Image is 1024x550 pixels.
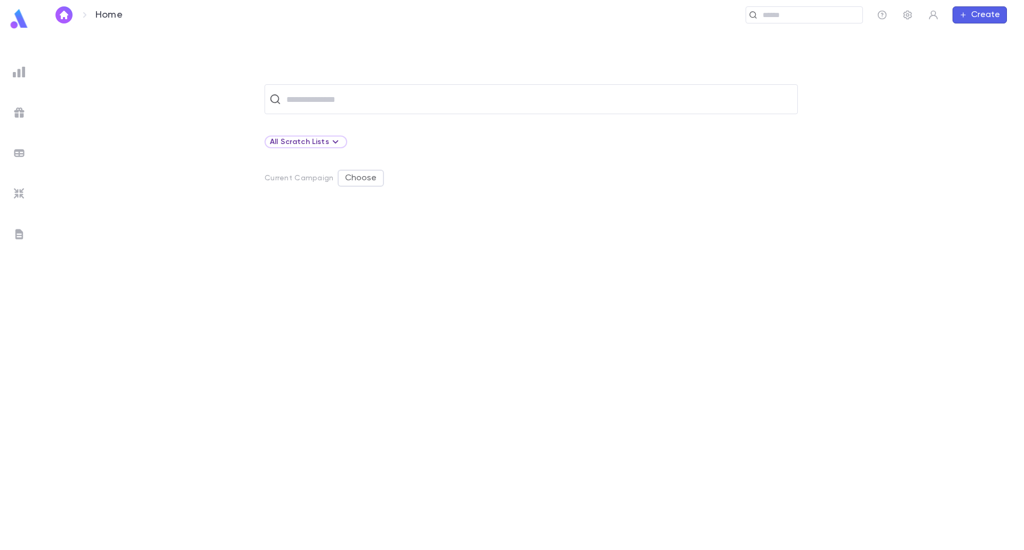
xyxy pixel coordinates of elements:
img: letters_grey.7941b92b52307dd3b8a917253454ce1c.svg [13,228,26,241]
img: reports_grey.c525e4749d1bce6a11f5fe2a8de1b229.svg [13,66,26,78]
div: All Scratch Lists [270,135,342,148]
div: All Scratch Lists [265,135,347,148]
img: campaigns_grey.99e729a5f7ee94e3726e6486bddda8f1.svg [13,106,26,119]
button: Choose [338,170,384,187]
p: Home [95,9,123,21]
img: home_white.a664292cf8c1dea59945f0da9f25487c.svg [58,11,70,19]
img: batches_grey.339ca447c9d9533ef1741baa751efc33.svg [13,147,26,160]
img: logo [9,9,30,29]
p: Current Campaign [265,174,333,182]
img: imports_grey.530a8a0e642e233f2baf0ef88e8c9fcb.svg [13,187,26,200]
button: Create [953,6,1007,23]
